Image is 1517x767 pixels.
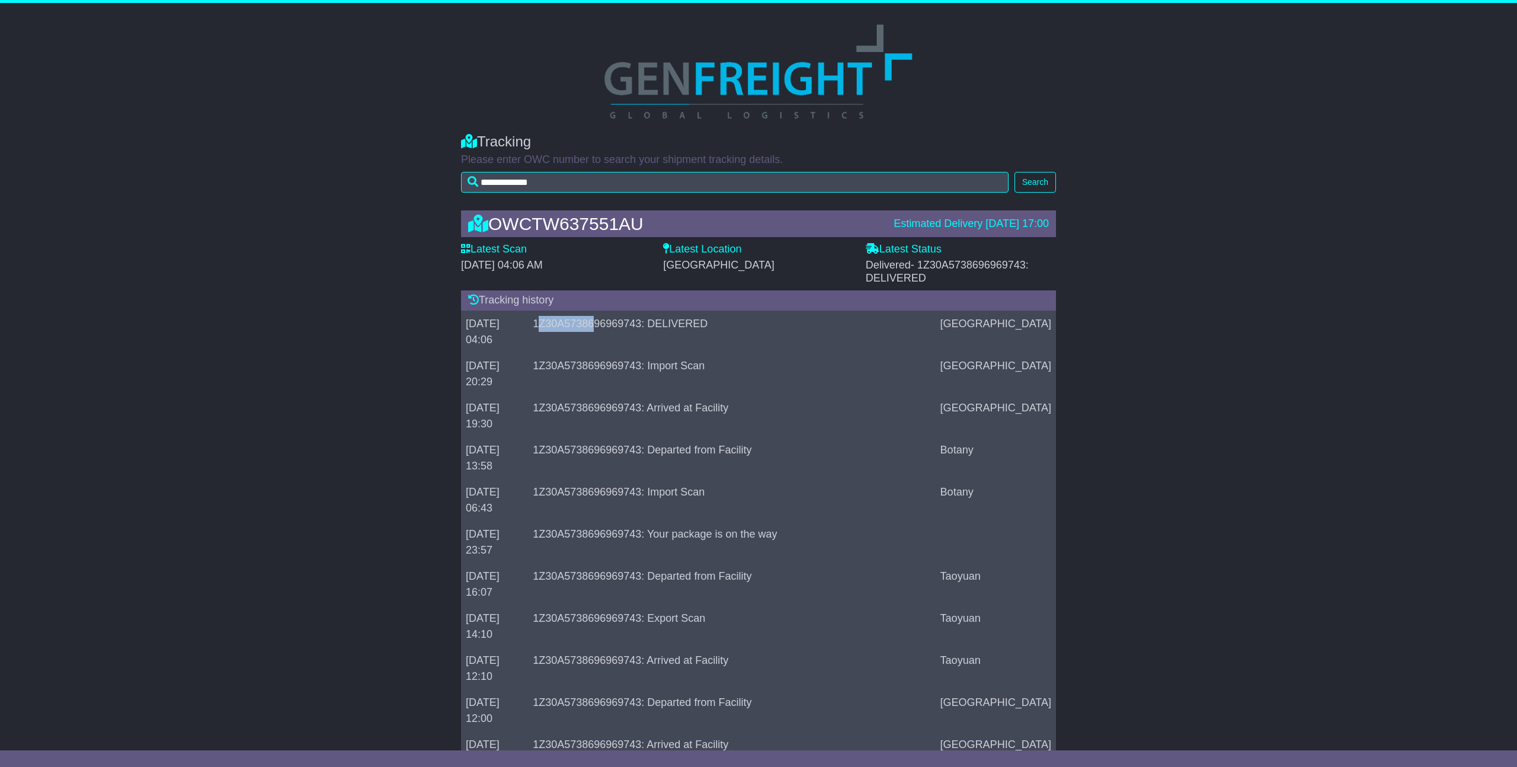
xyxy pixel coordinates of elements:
td: Taoyuan [936,563,1056,605]
td: [DATE] 12:10 [461,647,528,689]
span: - 1Z30A5738696969743: DELIVERED [866,259,1029,284]
td: Taoyuan [936,647,1056,689]
img: Light [601,21,915,122]
label: Latest Scan [461,243,527,256]
td: 1Z30A5738696969743: Arrived at Facility [528,647,935,689]
td: 1Z30A5738696969743: Your package is on the way [528,521,935,563]
td: [DATE] 04:06 [461,311,528,353]
td: 1Z30A5738696969743: Departed from Facility [528,563,935,605]
td: 1Z30A5738696969743: Import Scan [528,479,935,521]
p: Please enter OWC number to search your shipment tracking details. [461,154,1056,167]
td: 1Z30A5738696969743: Departed from Facility [528,689,935,731]
label: Latest Location [663,243,741,256]
td: Botany [936,437,1056,479]
div: Tracking history [461,290,1056,311]
span: Delivered [866,259,1029,284]
td: 1Z30A5738696969743: DELIVERED [528,311,935,353]
td: [GEOGRAPHIC_DATA] [936,689,1056,731]
td: Botany [936,479,1056,521]
td: 1Z30A5738696969743: Departed from Facility [528,437,935,479]
div: Tracking [461,133,1056,151]
td: 1Z30A5738696969743: Export Scan [528,605,935,647]
span: [GEOGRAPHIC_DATA] [663,259,774,271]
td: [GEOGRAPHIC_DATA] [936,353,1056,395]
div: Estimated Delivery [DATE] 17:00 [894,218,1049,231]
span: [DATE] 04:06 AM [461,259,543,271]
td: [DATE] 06:43 [461,479,528,521]
td: [DATE] 12:00 [461,689,528,731]
td: 1Z30A5738696969743: Import Scan [528,353,935,395]
td: [DATE] 16:07 [461,563,528,605]
label: Latest Status [866,243,942,256]
td: [DATE] 23:57 [461,521,528,563]
td: [GEOGRAPHIC_DATA] [936,311,1056,353]
td: [DATE] 19:30 [461,395,528,437]
td: Taoyuan [936,605,1056,647]
button: Search [1014,172,1056,193]
td: [GEOGRAPHIC_DATA] [936,395,1056,437]
td: 1Z30A5738696969743: Arrived at Facility [528,395,935,437]
td: [DATE] 13:58 [461,437,528,479]
td: [DATE] 14:10 [461,605,528,647]
td: [DATE] 20:29 [461,353,528,395]
div: OWCTW637551AU [462,214,888,234]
